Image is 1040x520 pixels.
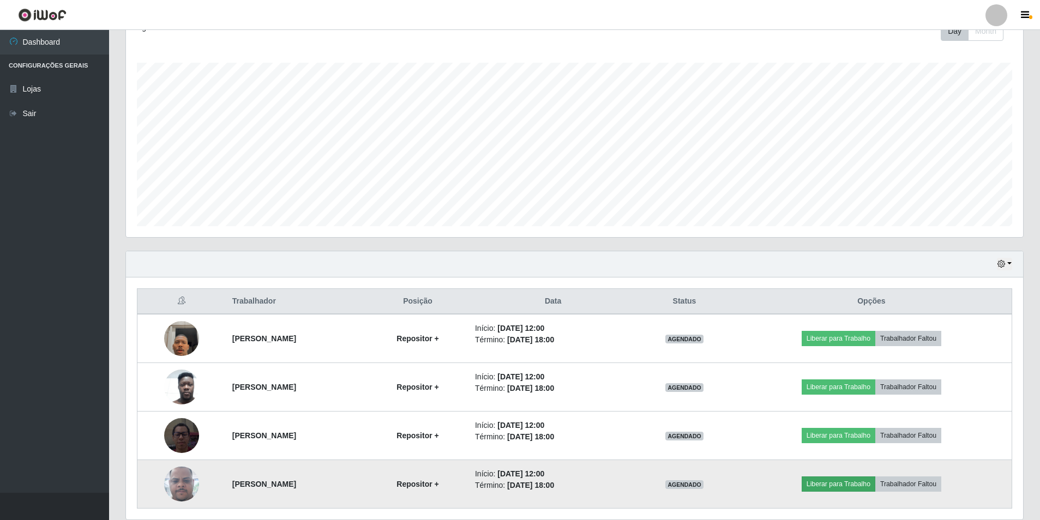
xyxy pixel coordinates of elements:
[396,334,438,343] strong: Repositor +
[507,481,554,489] time: [DATE] 18:00
[665,335,704,343] span: AGENDADO
[497,421,544,430] time: [DATE] 12:00
[232,480,296,488] strong: [PERSON_NAME]
[875,379,941,395] button: Trabalhador Faltou
[638,289,731,315] th: Status
[497,324,544,332] time: [DATE] 12:00
[475,334,631,346] li: Término:
[497,469,544,478] time: [DATE] 12:00
[367,289,468,315] th: Posição
[497,372,544,381] time: [DATE] 12:00
[475,431,631,443] li: Término:
[802,331,875,346] button: Liberar para Trabalho
[875,331,941,346] button: Trabalhador Faltou
[507,432,554,441] time: [DATE] 18:00
[802,476,875,492] button: Liberar para Trabalho
[226,289,367,315] th: Trabalhador
[475,371,631,383] li: Início:
[875,428,941,443] button: Trabalhador Faltou
[232,383,296,391] strong: [PERSON_NAME]
[475,323,631,334] li: Início:
[968,22,1003,41] button: Month
[941,22,1012,41] div: Toolbar with button groups
[802,428,875,443] button: Liberar para Trabalho
[164,307,199,370] img: 1752113575766.jpeg
[468,289,638,315] th: Data
[232,431,296,440] strong: [PERSON_NAME]
[507,335,554,344] time: [DATE] 18:00
[396,480,438,488] strong: Repositor +
[396,383,438,391] strong: Repositor +
[941,22,1003,41] div: First group
[475,468,631,480] li: Início:
[475,383,631,394] li: Término:
[665,480,704,489] span: AGENDADO
[475,480,631,491] li: Término:
[665,432,704,440] span: AGENDADO
[475,420,631,431] li: Início:
[665,383,704,392] span: AGENDADO
[164,364,199,410] img: 1752240503599.jpeg
[731,289,1012,315] th: Opções
[18,8,67,22] img: CoreUI Logo
[396,431,438,440] strong: Repositor +
[941,22,969,41] button: Day
[164,404,199,467] img: 1754827271251.jpeg
[875,476,941,492] button: Trabalhador Faltou
[232,334,296,343] strong: [PERSON_NAME]
[507,384,554,392] time: [DATE] 18:00
[802,379,875,395] button: Liberar para Trabalho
